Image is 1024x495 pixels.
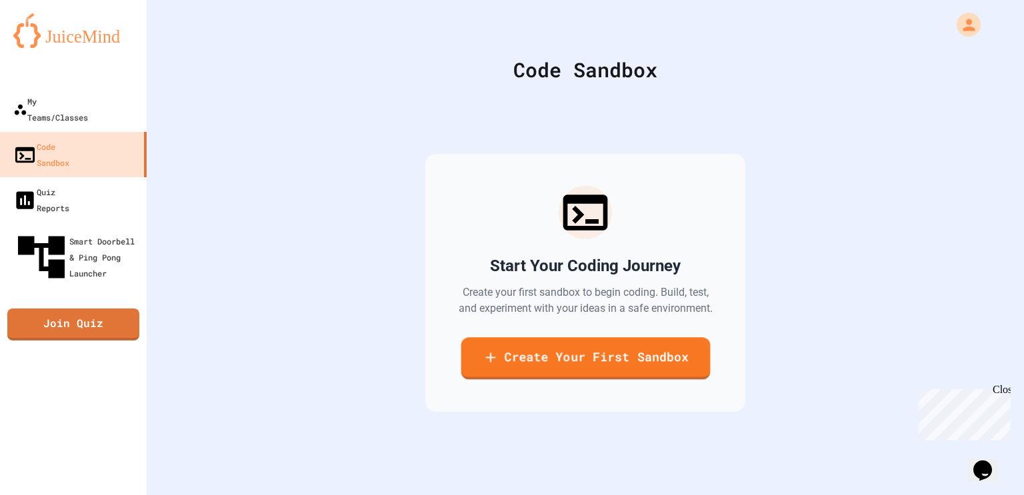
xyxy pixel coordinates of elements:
[180,55,991,85] div: Code Sandbox
[13,184,69,216] div: Quiz Reports
[13,13,133,48] img: logo-orange.svg
[13,229,141,285] div: Smart Doorbell & Ping Pong Launcher
[13,139,69,171] div: Code Sandbox
[7,308,139,340] a: Join Quiz
[461,337,710,380] a: Create Your First Sandbox
[943,9,984,40] div: My Account
[913,384,1011,440] iframe: chat widget
[457,284,713,316] p: Create your first sandbox to begin coding. Build, test, and experiment with your ideas in a safe ...
[5,5,92,85] div: Chat with us now!Close
[13,93,88,125] div: My Teams/Classes
[968,442,1011,482] iframe: chat widget
[490,255,681,276] h2: Start Your Coding Journey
